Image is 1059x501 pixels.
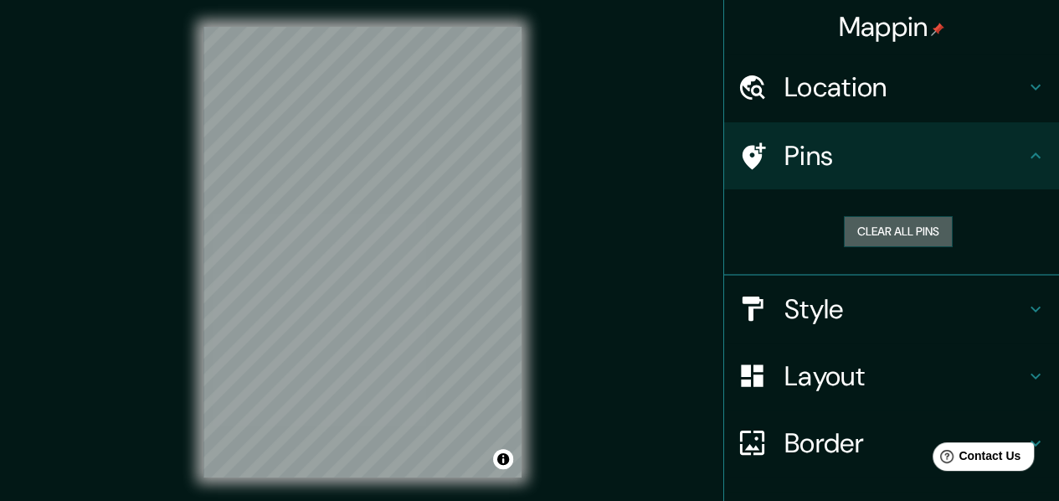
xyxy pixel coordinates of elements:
[784,292,1026,326] h4: Style
[784,426,1026,460] h4: Border
[784,359,1026,393] h4: Layout
[724,343,1059,410] div: Layout
[724,54,1059,121] div: Location
[203,27,522,478] canvas: Map
[839,10,945,44] h4: Mappin
[784,70,1026,104] h4: Location
[493,449,513,469] button: Toggle attribution
[910,436,1041,483] iframe: Help widget launcher
[724,276,1059,343] div: Style
[784,139,1026,173] h4: Pins
[724,122,1059,189] div: Pins
[844,216,953,247] button: Clear all pins
[724,410,1059,477] div: Border
[931,23,944,36] img: pin-icon.png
